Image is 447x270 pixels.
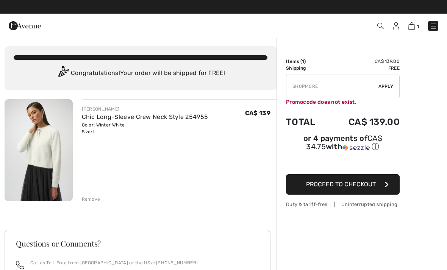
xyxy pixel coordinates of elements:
[286,58,327,65] td: Items ( )
[408,22,415,30] img: Shopping Bag
[286,98,400,106] div: Promocode does not exist.
[306,181,376,188] span: Proceed to Checkout
[286,135,400,152] div: or 4 payments of with
[30,259,198,266] p: Call us Toll-Free from [GEOGRAPHIC_DATA] or the US at
[5,99,73,201] img: Chic Long-Sleeve Crew Neck Style 254955
[156,260,198,265] a: [PHONE_NUMBER]
[82,196,100,203] div: Remove
[286,174,400,195] button: Proceed to Checkout
[342,144,370,151] img: Sezzle
[377,23,384,29] img: Search
[327,109,400,135] td: CA$ 139.00
[286,201,400,208] div: Duty & tariff-free | Uninterrupted shipping
[9,22,41,29] a: 1ère Avenue
[378,83,394,90] span: Apply
[286,155,400,172] iframe: PayPal-paypal
[393,22,399,30] img: My Info
[9,18,41,33] img: 1ère Avenue
[245,109,270,117] span: CA$ 139
[56,66,71,81] img: Congratulation2.svg
[286,135,400,155] div: or 4 payments ofCA$ 34.75withSezzle Click to learn more about Sezzle
[286,75,378,98] input: Promo code
[14,66,267,81] div: Congratulations! Your order will be shipped for FREE!
[408,21,419,30] a: 1
[286,65,327,72] td: Shipping
[16,240,259,247] h3: Questions or Comments?
[82,113,208,120] a: Chic Long-Sleeve Crew Neck Style 254955
[327,65,400,72] td: Free
[417,24,419,30] span: 1
[302,59,304,64] span: 1
[286,109,327,135] td: Total
[16,261,24,269] img: call
[82,106,208,112] div: [PERSON_NAME]
[327,58,400,65] td: CA$ 139.00
[430,22,437,30] img: Menu
[82,122,208,135] div: Color: Winter White Size: L
[306,134,382,151] span: CA$ 34.75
